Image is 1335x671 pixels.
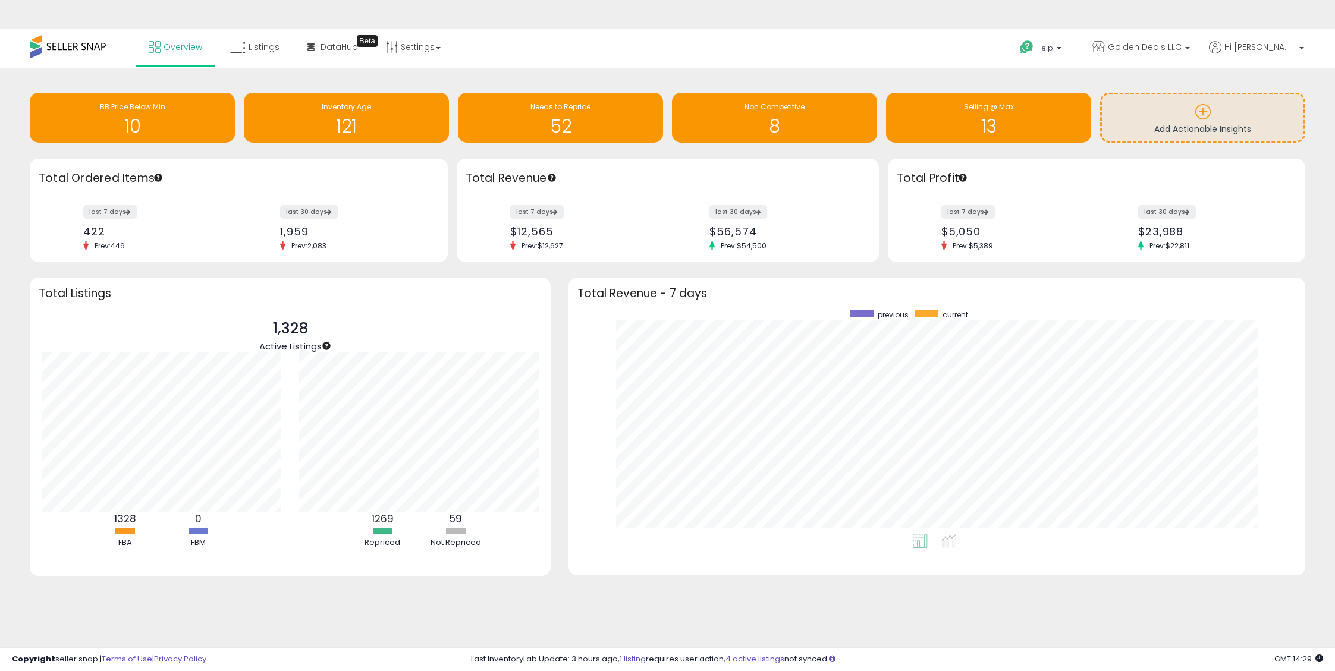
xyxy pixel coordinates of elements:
a: Settings [377,29,450,65]
div: $23,988 [1138,225,1284,238]
div: Tooltip anchor [321,341,332,351]
a: Add Actionable Insights [1102,94,1303,140]
span: Listings [249,41,279,53]
b: 0 [195,512,202,526]
div: FBA [89,537,161,549]
div: Tooltip anchor [546,172,557,183]
a: Inventory Age 121 [244,93,449,143]
h1: 13 [892,116,1085,136]
div: Tooltip anchor [957,172,968,183]
div: Repriced [347,537,418,549]
div: FBM [162,537,234,549]
label: last 30 days [709,205,767,219]
span: previous [878,310,909,320]
div: $5,050 [941,225,1088,238]
span: Golden Deals LLC [1108,41,1182,53]
span: Prev: $5,389 [947,241,999,251]
label: last 30 days [280,205,338,219]
h1: 8 [678,116,871,136]
span: Prev: $12,627 [516,241,569,251]
span: Add Actionable Insights [1154,123,1251,135]
span: Inventory Age [322,102,371,112]
div: 1,959 [280,225,426,238]
span: Hi [PERSON_NAME] [1224,41,1296,53]
h1: 121 [250,116,443,136]
span: Prev: 2,083 [285,241,332,251]
a: DataHub [299,29,367,65]
a: Hi [PERSON_NAME] [1209,41,1304,68]
a: BB Price Below Min 10 [30,93,235,143]
h3: Total Revenue [466,170,870,187]
div: Tooltip anchor [153,172,164,183]
i: Get Help [1019,40,1034,55]
label: last 7 days [83,205,137,219]
a: Overview [140,29,211,65]
span: Help [1037,43,1053,53]
h1: 10 [36,116,229,136]
span: Non Competitive [745,102,805,112]
a: Golden Deals LLC [1083,29,1199,68]
div: Tooltip anchor [357,35,378,47]
span: Prev: $54,500 [715,241,772,251]
b: 1269 [372,512,394,526]
h1: 52 [464,116,657,136]
div: $56,574 [709,225,857,238]
h3: Total Profit [897,170,1297,187]
span: current [943,310,968,320]
a: Needs to Reprice 52 [458,93,663,143]
span: BB Price Below Min [100,102,165,112]
span: Active Listings [259,340,322,352]
label: last 7 days [941,205,995,219]
span: DataHub [321,41,358,53]
label: last 7 days [510,205,564,219]
span: Needs to Reprice [530,102,590,112]
span: Prev: $22,811 [1144,241,1195,251]
div: Not Repriced [420,537,491,549]
label: last 30 days [1138,205,1196,219]
a: Help [1010,31,1073,68]
a: Listings [221,29,288,65]
span: Prev: 446 [89,241,131,251]
b: 1328 [114,512,136,526]
div: $12,565 [510,225,658,238]
h3: Total Revenue - 7 days [577,289,1296,298]
span: Selling @ Max [964,102,1014,112]
h3: Total Ordered Items [39,170,439,187]
div: 422 [83,225,230,238]
p: 1,328 [259,317,322,340]
b: 59 [450,512,462,526]
span: Overview [164,41,202,53]
a: Selling @ Max 13 [886,93,1091,143]
a: Non Competitive 8 [672,93,877,143]
h3: Total Listings [39,289,542,298]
